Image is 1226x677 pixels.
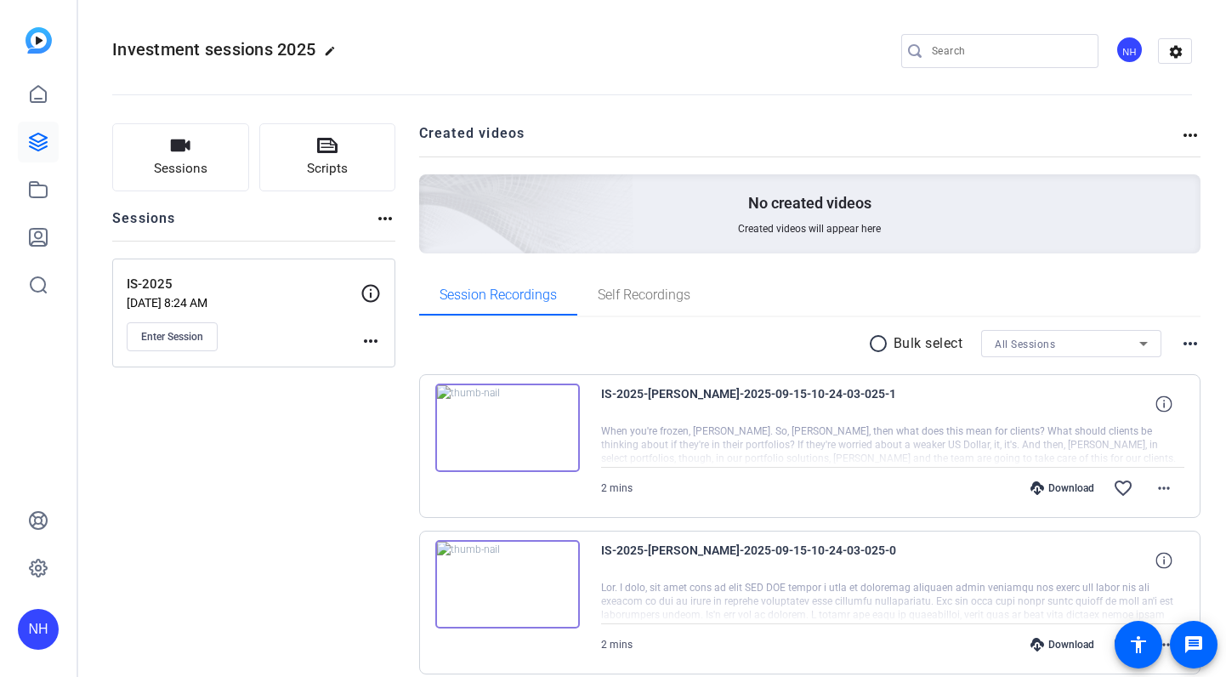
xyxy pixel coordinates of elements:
[435,384,580,472] img: thumb-nail
[112,39,315,60] span: Investment sessions 2025
[259,123,396,191] button: Scripts
[435,540,580,629] img: thumb-nail
[127,275,360,294] p: IS-2025
[440,288,557,302] span: Session Recordings
[324,45,344,65] mat-icon: edit
[112,123,249,191] button: Sessions
[995,338,1055,350] span: All Sessions
[601,639,633,651] span: 2 mins
[601,540,916,581] span: IS-2025-[PERSON_NAME]-2025-09-15-10-24-03-025-0
[419,123,1181,156] h2: Created videos
[748,193,871,213] p: No created videos
[1113,478,1133,498] mat-icon: favorite_border
[868,333,894,354] mat-icon: radio_button_unchecked
[375,208,395,229] mat-icon: more_horiz
[112,208,176,241] h2: Sessions
[307,159,348,179] span: Scripts
[18,609,59,650] div: NH
[1180,333,1200,354] mat-icon: more_horiz
[1022,481,1103,495] div: Download
[1115,36,1144,64] div: NH
[601,482,633,494] span: 2 mins
[1183,634,1204,655] mat-icon: message
[1022,638,1103,651] div: Download
[141,330,203,344] span: Enter Session
[1154,634,1174,655] mat-icon: more_horiz
[127,322,218,351] button: Enter Session
[1154,478,1174,498] mat-icon: more_horiz
[738,222,881,236] span: Created videos will appear here
[127,296,360,310] p: [DATE] 8:24 AM
[1128,634,1149,655] mat-icon: accessibility
[1180,125,1200,145] mat-icon: more_horiz
[894,333,963,354] p: Bulk select
[229,6,634,375] img: Creted videos background
[601,384,916,424] span: IS-2025-[PERSON_NAME]-2025-09-15-10-24-03-025-1
[26,27,52,54] img: blue-gradient.svg
[1115,36,1145,65] ngx-avatar: Nancy Hanninen
[360,331,381,351] mat-icon: more_horiz
[932,41,1085,61] input: Search
[598,288,690,302] span: Self Recordings
[1159,39,1193,65] mat-icon: settings
[154,159,207,179] span: Sessions
[1113,634,1133,655] mat-icon: favorite_border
